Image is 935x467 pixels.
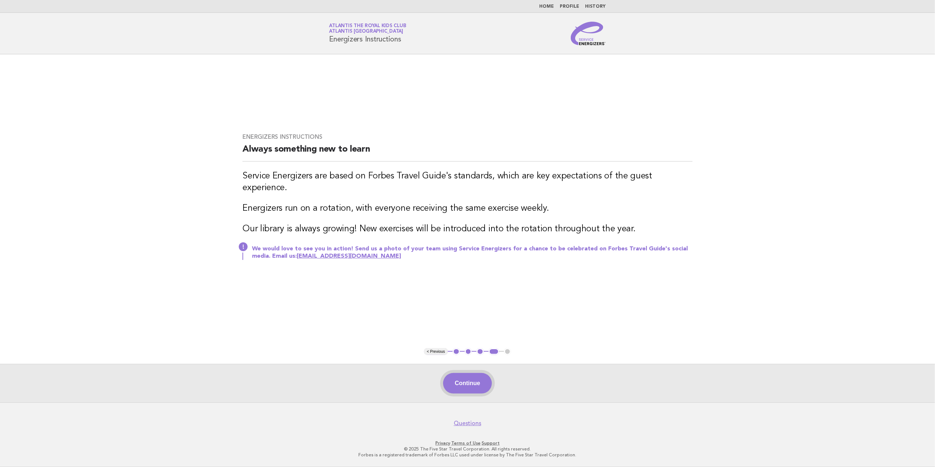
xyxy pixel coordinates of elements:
[476,348,484,355] button: 3
[560,4,580,9] a: Profile
[242,144,693,162] h2: Always something new to learn
[297,253,401,259] a: [EMAIL_ADDRESS][DOMAIN_NAME]
[454,420,481,427] a: Questions
[451,441,481,446] a: Terms of Use
[424,348,448,355] button: < Previous
[329,23,406,34] a: Atlantis The Royal Kids ClubAtlantis [GEOGRAPHIC_DATA]
[329,24,406,43] h1: Energizers Instructions
[482,441,500,446] a: Support
[243,452,692,458] p: Forbes is a registered trademark of Forbes LLC used under license by The Five Star Travel Corpora...
[329,29,403,34] span: Atlantis [GEOGRAPHIC_DATA]
[242,203,693,214] h3: Energizers run on a rotation, with everyone receiving the same exercise weekly.
[243,446,692,452] p: © 2025 The Five Star Travel Corporation. All rights reserved.
[435,441,450,446] a: Privacy
[585,4,606,9] a: History
[540,4,554,9] a: Home
[465,348,472,355] button: 2
[453,348,460,355] button: 1
[242,133,693,141] h3: Energizers Instructions
[443,373,492,394] button: Continue
[243,440,692,446] p: · ·
[489,348,499,355] button: 4
[252,245,693,260] p: We would love to see you in action! Send us a photo of your team using Service Energizers for a c...
[242,223,693,235] h3: Our library is always growing! New exercises will be introduced into the rotation throughout the ...
[242,170,693,194] h3: Service Energizers are based on Forbes Travel Guide's standards, which are key expectations of th...
[571,22,606,45] img: Service Energizers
